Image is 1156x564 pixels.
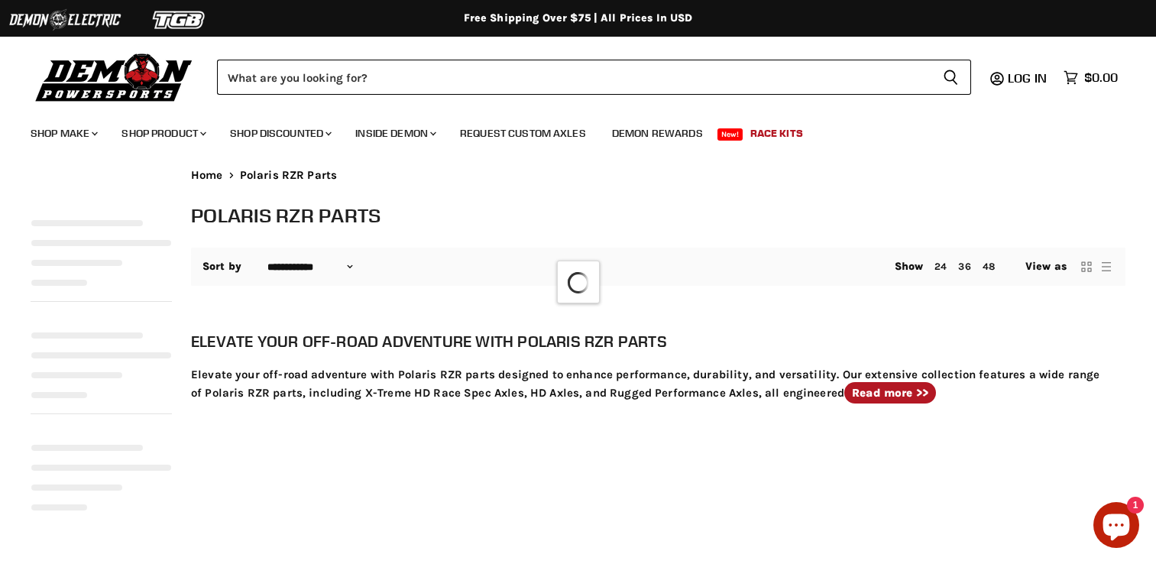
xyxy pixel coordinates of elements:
ul: Main menu [19,112,1114,149]
img: Demon Electric Logo 2 [8,5,122,34]
nav: Collection utilities [191,248,1125,286]
a: 24 [934,261,947,272]
h2: Elevate Your Off-Road Adventure with Polaris RZR Parts [191,329,1125,354]
a: Shop Discounted [219,118,341,149]
span: View as [1025,261,1067,273]
span: $0.00 [1084,70,1118,85]
a: Log in [1001,71,1056,85]
a: Home [191,169,223,182]
p: Elevate your off-road adventure with Polaris RZR parts designed to enhance performance, durabilit... [191,365,1125,403]
input: Search [217,60,931,95]
a: $0.00 [1056,66,1125,89]
h1: Polaris RZR Parts [191,203,1125,228]
a: Inside Demon [344,118,445,149]
a: Race Kits [739,118,814,149]
span: Polaris RZR Parts [240,169,338,182]
strong: Read more >> [852,386,928,400]
img: TGB Logo 2 [122,5,237,34]
nav: Breadcrumbs [191,169,1125,182]
button: grid view [1079,259,1094,274]
img: Demon Powersports [31,50,198,104]
a: Shop Product [110,118,215,149]
span: Show [895,260,924,273]
a: 36 [958,261,970,272]
a: 48 [983,261,995,272]
inbox-online-store-chat: Shopify online store chat [1089,502,1144,552]
a: Shop Make [19,118,107,149]
span: New! [717,128,743,141]
a: Request Custom Axles [448,118,597,149]
a: Demon Rewards [601,118,714,149]
label: Sort by [202,261,241,273]
button: Search [931,60,971,95]
span: Log in [1008,70,1047,86]
form: Product [217,60,971,95]
button: list view [1099,259,1114,274]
